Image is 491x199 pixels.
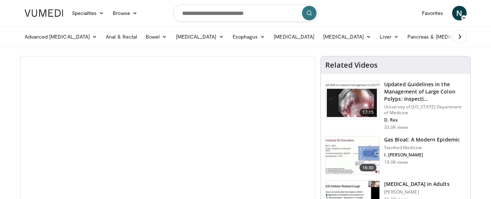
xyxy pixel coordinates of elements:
[141,29,171,44] a: Bowel
[384,81,466,103] h3: Updated Guidelines in the Management of Large Colon Polyps: Inspecti…
[108,6,142,20] a: Browse
[384,152,460,158] p: I. [PERSON_NAME]
[384,104,466,116] p: University of [US_STATE] Department of Medicine
[269,29,319,44] a: [MEDICAL_DATA]
[452,6,467,20] a: N
[375,29,403,44] a: Liver
[384,117,466,123] p: D. Rex
[172,29,228,44] a: [MEDICAL_DATA]
[326,81,379,119] img: dfcfcb0d-b871-4e1a-9f0c-9f64970f7dd8.150x105_q85_crop-smart_upscale.jpg
[384,180,449,188] h3: [MEDICAL_DATA] in Adults
[359,109,377,116] span: 17:15
[20,29,102,44] a: Advanced [MEDICAL_DATA]
[384,136,460,143] h3: Gas Bloat: A Modern Epidemic
[68,6,109,20] a: Specialties
[384,145,460,151] p: Stanford Medicine
[384,124,408,130] p: 33.0K views
[325,81,466,130] a: 17:15 Updated Guidelines in the Management of Large Colon Polyps: Inspecti… University of [US_STA...
[25,9,63,17] img: VuMedi Logo
[319,29,375,44] a: [MEDICAL_DATA]
[173,4,318,22] input: Search topics, interventions
[326,136,379,174] img: 480ec31d-e3c1-475b-8289-0a0659db689a.150x105_q85_crop-smart_upscale.jpg
[403,29,488,44] a: Pancreas & [MEDICAL_DATA]
[101,29,141,44] a: Anal & Rectal
[384,159,408,165] p: 19.0K views
[325,136,466,175] a: 16:30 Gas Bloat: A Modern Epidemic Stanford Medicine I. [PERSON_NAME] 19.0K views
[228,29,270,44] a: Esophagus
[359,164,377,171] span: 16:30
[418,6,448,20] a: Favorites
[325,61,378,69] h4: Related Videos
[384,189,449,195] p: [PERSON_NAME]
